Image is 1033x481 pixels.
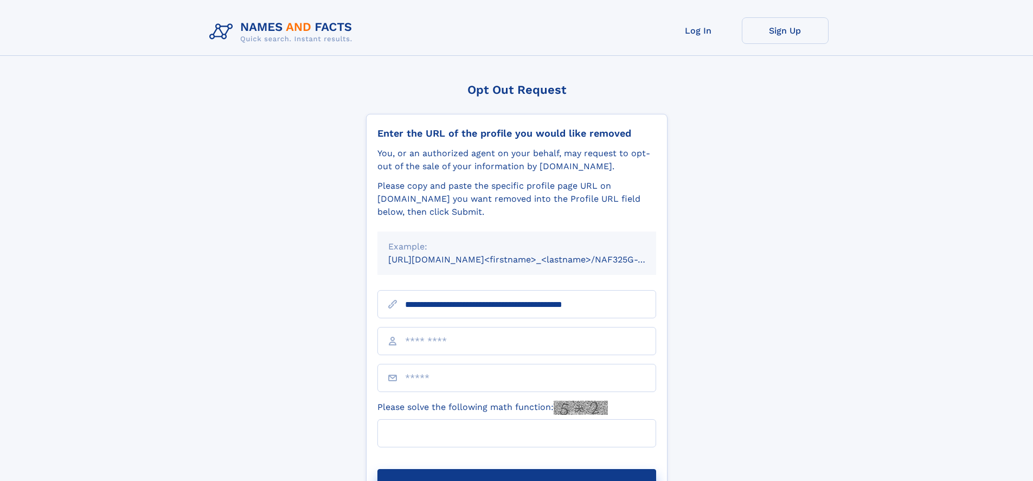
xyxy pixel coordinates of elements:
a: Log In [655,17,742,44]
div: Opt Out Request [366,83,668,97]
div: Enter the URL of the profile you would like removed [377,127,656,139]
div: Example: [388,240,645,253]
label: Please solve the following math function: [377,401,608,415]
small: [URL][DOMAIN_NAME]<firstname>_<lastname>/NAF325G-xxxxxxxx [388,254,677,265]
a: Sign Up [742,17,829,44]
div: Please copy and paste the specific profile page URL on [DOMAIN_NAME] you want removed into the Pr... [377,179,656,219]
img: Logo Names and Facts [205,17,361,47]
div: You, or an authorized agent on your behalf, may request to opt-out of the sale of your informatio... [377,147,656,173]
